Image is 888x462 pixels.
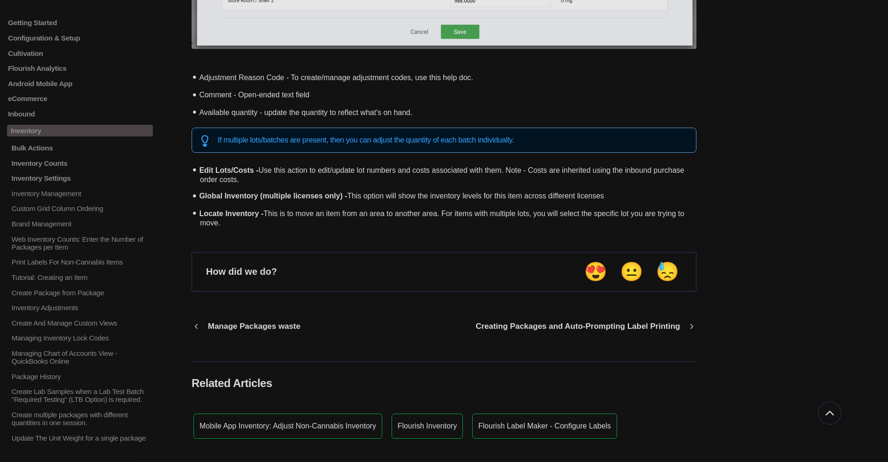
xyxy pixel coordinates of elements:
h4: Related Articles [192,377,696,390]
a: Configuration & Setup [7,34,153,42]
a: Inbound [7,110,153,118]
a: Tutorial: Creating an Item [7,273,153,281]
p: Create And Manage Custom Views [11,319,153,327]
a: Cultivation [7,49,153,57]
a: Print Labels For Non-Cannabis Items [7,258,153,266]
p: Brand Management [11,220,153,228]
button: Go back to top of document [818,401,841,425]
a: Go to previous article Manage Packages waste [192,314,307,339]
li: This is to move an item from an area to another area. For items with multiple lots, you will sele... [196,204,696,230]
p: Web Inventory Counts: Enter the Number of Packages per Item [11,235,153,251]
p: Managing Chart of Accounts View - QuickBooks Online [11,349,153,365]
button: Neutral feedback button [617,260,646,283]
p: Create Lab Samples when a Lab Test Batch "Required Testing" (LTB Option) is required. [11,387,153,403]
a: Create Package from Package [7,288,153,296]
p: Print Labels For Non-Cannabis Items [11,258,153,266]
a: Inventory Counts [7,159,153,167]
a: Brand Management [7,220,153,228]
strong: Global Inventory (multiple licenses only) - [199,192,347,200]
a: Inventory Management [7,190,153,197]
p: Custom Grid Column Ordering [11,204,153,212]
p: Package History [11,373,153,380]
a: Go to next article Creating Packages and Auto-Prompting Label Printing [468,314,696,339]
a: Managing Inventory Lock Codes [7,334,153,342]
a: eCommerce [7,95,153,102]
a: Flourish Analytics [7,64,153,72]
p: Inventory Adjustments [11,304,153,312]
p: Flourish Inventory [398,422,457,430]
li: Use this action to edit/update lot numbers and costs associated with them. Note - Costs are inher... [196,160,696,186]
button: Positive feedback button [581,260,610,283]
a: Custom Grid Column Ordering [7,204,153,212]
p: Bulk Actions [11,144,153,152]
li: Comment - Open-ended text field [196,85,696,103]
p: Managing Inventory Lock Codes [11,334,153,342]
a: Create Lab Samples when a Lab Test Batch "Required Testing" (LTB Option) is required. [7,387,153,403]
strong: Locate Inventory - [199,210,263,217]
li: Available quantity - update the quantity to reflect what's on hand. [196,102,696,120]
a: Bulk Actions [7,144,153,152]
a: Inventory Adjustments [7,304,153,312]
a: Flourish Inventory [392,414,463,439]
a: Inventory Settings [7,174,153,182]
button: Negative feedback button [653,260,682,283]
p: Manage Packages waste [201,322,307,331]
a: Getting Started [7,19,153,27]
strong: Edit Lots/Costs - [199,166,258,174]
a: Web Inventory Counts: Enter the Number of Packages per Item [7,235,153,251]
p: Tutorial: Creating an Item [11,273,153,281]
p: How did we do? [206,266,277,277]
p: Creating Packages and Auto-Prompting Label Printing [468,322,687,331]
a: Mobile App Inventory: Adjust Non-Cannabis Inventory [193,414,382,439]
a: Flourish Label Maker - Configure Labels [472,414,617,439]
li: This option will show the inventory levels for this item across different licenses [196,186,696,204]
p: Inventory Management [11,190,153,197]
p: Create Package from Package [11,288,153,296]
li: Adjustment Reason Code - To create/manage adjustment codes, use this help doc. [196,68,696,85]
a: Android Mobile App [7,80,153,88]
div: If multiple lots/batches are present, then you can adjust the quantity of each batch individually. [192,128,696,153]
p: Flourish Label Maker - Configure Labels [478,422,611,430]
a: Create multiple packages with different quantities in one session. [7,411,153,427]
p: Inventory Settings [11,174,153,182]
a: Inventory [7,125,153,137]
a: Update The Unit Weight for a single package [7,434,153,442]
p: Create multiple packages with different quantities in one session. [11,411,153,427]
a: Managing Chart of Accounts View - QuickBooks Online [7,349,153,365]
p: Inventory Counts [11,159,153,167]
p: Mobile App Inventory: Adjust Non-Cannabis Inventory [200,422,376,430]
a: Package History [7,373,153,380]
a: Create And Manage Custom Views [7,319,153,327]
p: Update The Unit Weight for a single package [11,434,153,442]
